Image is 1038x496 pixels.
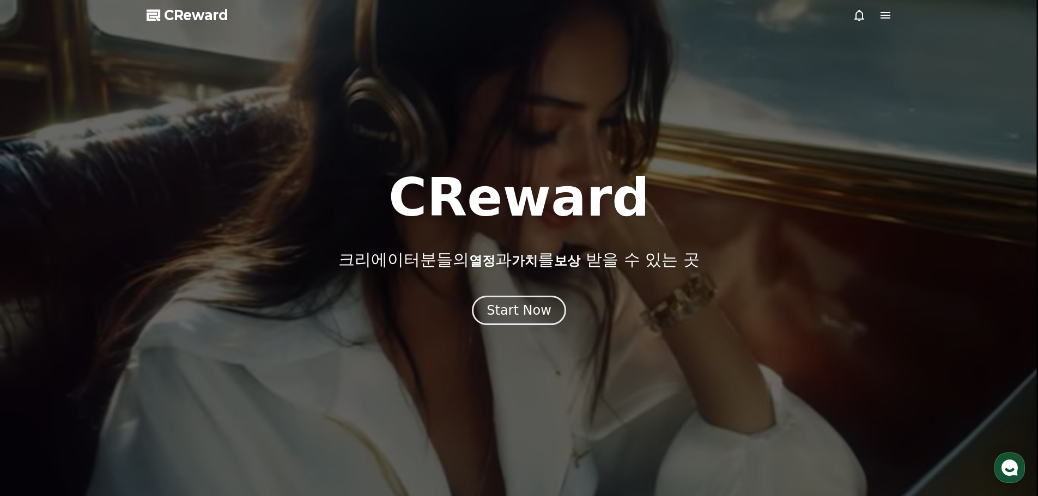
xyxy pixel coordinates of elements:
[338,250,699,270] p: 크리에이터분들의 과 를 받을 수 있는 곳
[72,345,141,372] a: 대화
[472,307,566,317] a: Start Now
[512,253,538,268] span: 가치
[554,253,580,268] span: 보상
[469,253,495,268] span: 열정
[472,296,566,325] button: Start Now
[487,302,551,319] div: Start Now
[389,172,649,224] h1: CReward
[3,345,72,372] a: 홈
[164,7,228,24] span: CReward
[147,7,228,24] a: CReward
[141,345,209,372] a: 설정
[34,362,41,370] span: 홈
[100,362,113,371] span: 대화
[168,362,181,370] span: 설정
